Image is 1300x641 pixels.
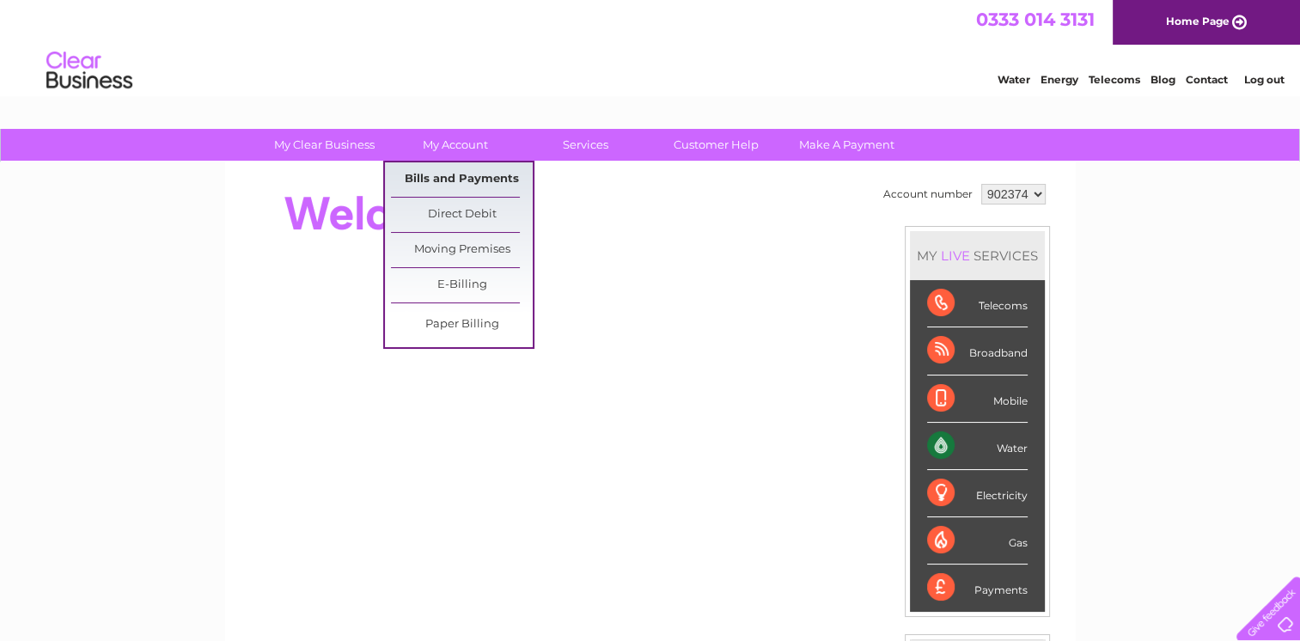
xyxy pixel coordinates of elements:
a: Direct Debit [391,198,533,232]
div: Broadband [927,327,1028,375]
a: Bills and Payments [391,162,533,197]
a: Paper Billing [391,308,533,342]
div: Water [927,423,1028,470]
a: 0333 014 3131 [976,9,1095,30]
div: LIVE [937,247,973,264]
a: Telecoms [1089,73,1140,86]
a: My Account [384,129,526,161]
div: MY SERVICES [910,231,1045,280]
a: Customer Help [645,129,787,161]
div: Payments [927,565,1028,611]
div: Telecoms [927,280,1028,327]
div: Clear Business is a trading name of Verastar Limited (registered in [GEOGRAPHIC_DATA] No. 3667643... [245,9,1057,83]
a: My Clear Business [253,129,395,161]
div: Electricity [927,470,1028,517]
a: Services [515,129,656,161]
a: Contact [1186,73,1228,86]
td: Account number [879,180,977,209]
a: Energy [1041,73,1078,86]
a: Water [998,73,1030,86]
a: Moving Premises [391,233,533,267]
div: Gas [927,517,1028,565]
a: Make A Payment [776,129,918,161]
a: Blog [1150,73,1175,86]
img: logo.png [46,45,133,97]
a: E-Billing [391,268,533,302]
a: Log out [1243,73,1284,86]
div: Mobile [927,375,1028,423]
